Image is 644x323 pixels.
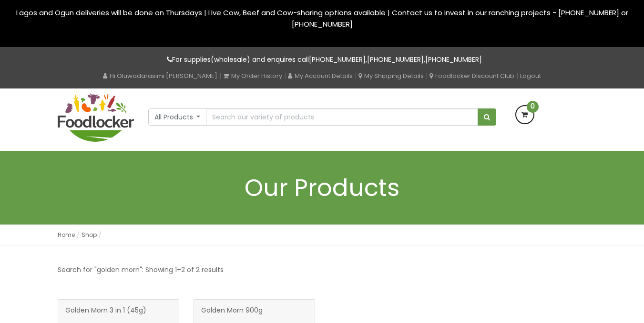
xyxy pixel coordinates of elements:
span: | [219,71,221,80]
a: Shop [82,231,97,239]
a: Foodlocker Discount Club [429,71,514,80]
a: My Shipping Details [358,71,424,80]
a: My Order History [223,71,282,80]
span: | [355,71,357,80]
a: [PHONE_NUMBER] [425,55,482,64]
a: [PHONE_NUMBER] [309,55,366,64]
span: 0 [527,101,539,113]
img: FoodLocker [58,93,134,142]
span: | [516,71,518,80]
a: Home [58,231,75,239]
a: [PHONE_NUMBER] [367,55,424,64]
input: Search our variety of products [206,108,478,126]
a: Hi Oluwadarasimi [PERSON_NAME] [103,71,217,80]
a: My Account Details [288,71,353,80]
span: | [284,71,286,80]
p: For supplies(wholesale) and enquires call , , [58,54,587,65]
a: Logout [520,71,541,80]
button: All Products [148,108,207,126]
p: Search for "golden morn": Showing 1–2 of 2 results [58,264,224,275]
span: Lagos and Ogun deliveries will be done on Thursdays | Live Cow, Beef and Cow-sharing options avai... [16,8,628,29]
h1: Our Products [58,175,587,201]
span: | [426,71,428,80]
